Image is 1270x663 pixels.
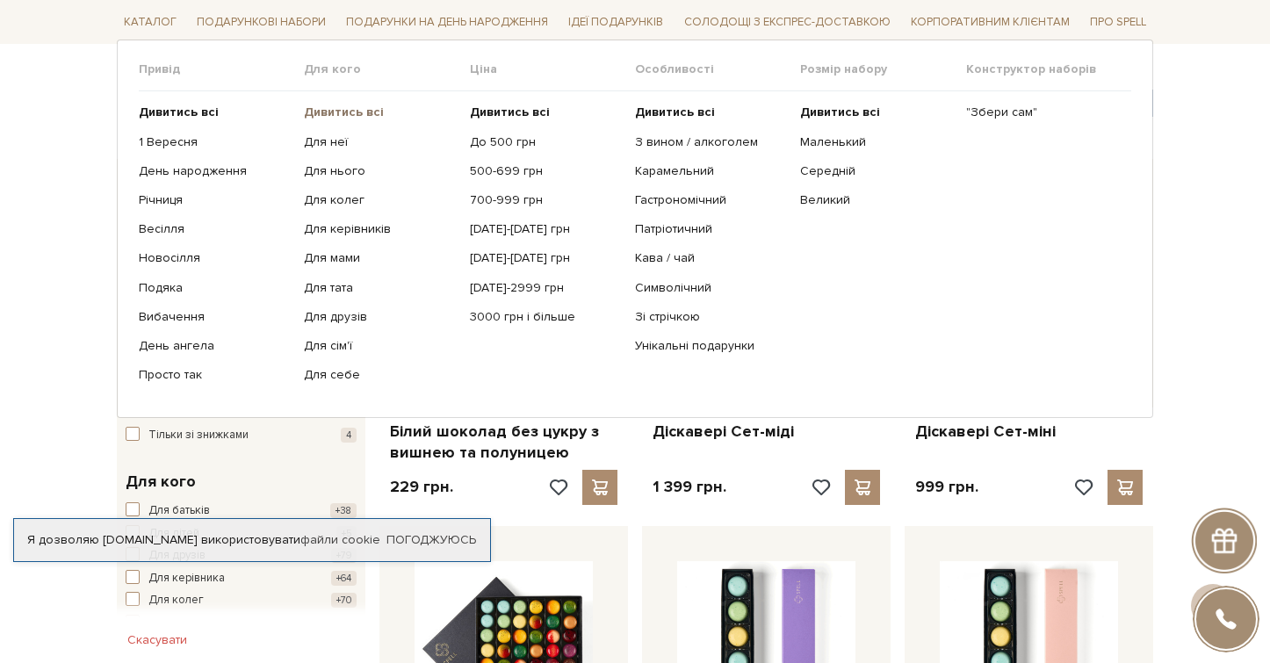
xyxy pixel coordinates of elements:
[800,61,965,77] span: Розмір набору
[470,104,550,119] b: Дивитись всі
[304,192,456,208] a: Для колег
[390,477,453,497] p: 229 грн.
[470,192,622,208] a: 700-999 грн
[470,250,622,266] a: [DATE]-[DATE] грн
[561,9,670,36] span: Ідеї подарунків
[190,9,333,36] span: Подарункові набори
[635,104,715,119] b: Дивитись всі
[635,250,787,266] a: Кава / чай
[635,338,787,354] a: Унікальні подарунки
[139,163,291,179] a: День народження
[966,61,1131,77] span: Конструктор наборів
[635,163,787,179] a: Карамельний
[470,221,622,237] a: [DATE]-[DATE] грн
[635,61,800,77] span: Особливості
[126,570,357,587] button: Для керівника +64
[800,133,952,149] a: Маленький
[139,61,304,77] span: Привід
[117,626,198,654] button: Скасувати
[653,477,726,497] p: 1 399 грн.
[800,163,952,179] a: Середній
[330,503,357,518] span: +38
[139,250,291,266] a: Новосілля
[139,309,291,325] a: Вибачення
[300,532,380,547] a: файли cookie
[386,532,476,548] a: Погоджуюсь
[800,104,880,119] b: Дивитись всі
[915,422,1143,442] a: Діскавері Сет-міні
[304,338,456,354] a: Для сім'ї
[117,40,1153,418] div: Каталог
[339,9,555,36] span: Подарунки на День народження
[304,279,456,295] a: Для тата
[304,221,456,237] a: Для керівників
[139,192,291,208] a: Річниця
[304,309,456,325] a: Для друзів
[800,104,952,120] a: Дивитись всі
[470,309,622,325] a: 3000 грн і більше
[139,133,291,149] a: 1 Вересня
[635,279,787,295] a: Символічний
[470,279,622,295] a: [DATE]-2999 грн
[304,104,456,120] a: Дивитись всі
[915,477,978,497] p: 999 грн.
[139,104,219,119] b: Дивитись всі
[470,61,635,77] span: Ціна
[126,592,357,609] button: Для колег +70
[139,367,291,383] a: Просто так
[148,592,204,609] span: Для колег
[304,133,456,149] a: Для неї
[635,221,787,237] a: Патріотичний
[304,61,469,77] span: Для кого
[635,133,787,149] a: З вином / алкоголем
[470,104,622,120] a: Дивитись всі
[800,192,952,208] a: Великий
[148,427,249,444] span: Тільки зі знижками
[470,133,622,149] a: До 500 грн
[653,422,880,442] a: Діскавері Сет-міді
[1083,9,1153,36] span: Про Spell
[677,7,898,37] a: Солодощі з експрес-доставкою
[966,104,1118,120] a: "Збери сам"
[904,7,1077,37] a: Корпоративним клієнтам
[470,163,622,179] a: 500-699 грн
[14,532,490,548] div: Я дозволяю [DOMAIN_NAME] використовувати
[126,427,357,444] button: Тільки зі знижками 4
[126,615,357,632] button: Для неї
[148,502,210,520] span: Для батьків
[304,250,456,266] a: Для мами
[126,502,357,520] button: Для батьків +38
[304,163,456,179] a: Для нього
[117,9,184,36] span: Каталог
[635,309,787,325] a: Зі стрічкою
[341,428,357,443] span: 4
[148,570,225,587] span: Для керівника
[331,571,357,586] span: +64
[331,593,357,608] span: +70
[139,279,291,295] a: Подяка
[139,338,291,354] a: День ангела
[635,104,787,120] a: Дивитись всі
[148,615,188,632] span: Для неї
[390,422,617,463] a: Білий шоколад без цукру з вишнею та полуницею
[304,367,456,383] a: Для себе
[304,104,384,119] b: Дивитись всі
[139,221,291,237] a: Весілля
[139,104,291,120] a: Дивитись всі
[126,470,196,494] span: Для кого
[635,192,787,208] a: Гастрономічний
